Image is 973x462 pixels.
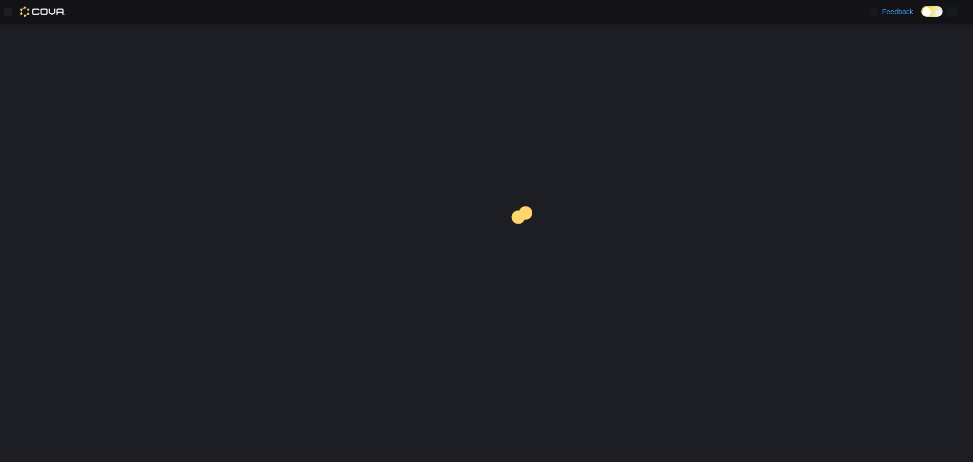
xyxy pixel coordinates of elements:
img: cova-loader [486,199,563,275]
a: Feedback [866,2,917,22]
img: Cova [20,7,65,17]
span: Feedback [882,7,913,17]
input: Dark Mode [921,6,943,17]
